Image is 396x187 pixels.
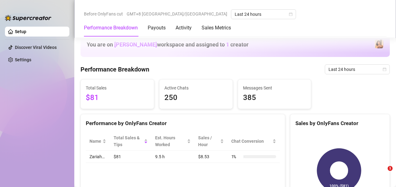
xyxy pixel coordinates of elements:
th: Sales / Hour [194,132,228,151]
div: Performance by OnlyFans Creator [86,119,280,128]
td: Zariah… [86,151,110,163]
span: 1 % [231,153,241,160]
h1: You are on workspace and assigned to creator [87,41,249,48]
a: Setup [15,29,26,34]
div: Sales Metrics [202,24,231,32]
span: calendar [289,12,293,16]
span: 385 [243,92,306,104]
span: $81 [86,92,149,104]
a: Discover Viral Videos [15,45,57,50]
iframe: Intercom live chat [375,166,390,181]
span: calendar [383,67,386,71]
span: Active Chats [164,85,228,91]
span: 1 [226,41,229,48]
span: Last 24 hours [235,10,292,19]
img: Zariah (@tszariah) [375,40,383,48]
span: Before OnlyFans cut [84,9,123,19]
div: Performance Breakdown [84,24,138,32]
span: 1 [388,166,393,171]
span: Sales / Hour [198,134,219,148]
div: Est. Hours Worked [155,134,185,148]
th: Chat Conversion [228,132,280,151]
td: $81 [110,151,151,163]
th: Total Sales & Tips [110,132,151,151]
span: GMT+8 [GEOGRAPHIC_DATA]/[GEOGRAPHIC_DATA] [127,9,227,19]
th: Name [86,132,110,151]
span: [PERSON_NAME] [114,41,157,48]
div: Sales by OnlyFans Creator [295,119,385,128]
span: Total Sales [86,85,149,91]
div: Activity [176,24,192,32]
td: 9.5 h [151,151,194,163]
span: Chat Conversion [231,138,271,145]
span: Total Sales & Tips [114,134,143,148]
div: Payouts [148,24,166,32]
span: Last 24 hours [329,65,386,74]
span: Name [89,138,101,145]
span: Messages Sent [243,85,306,91]
span: 250 [164,92,228,104]
h4: Performance Breakdown [81,65,149,74]
a: Settings [15,57,31,62]
img: logo-BBDzfeDw.svg [5,15,51,21]
td: $8.53 [194,151,228,163]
